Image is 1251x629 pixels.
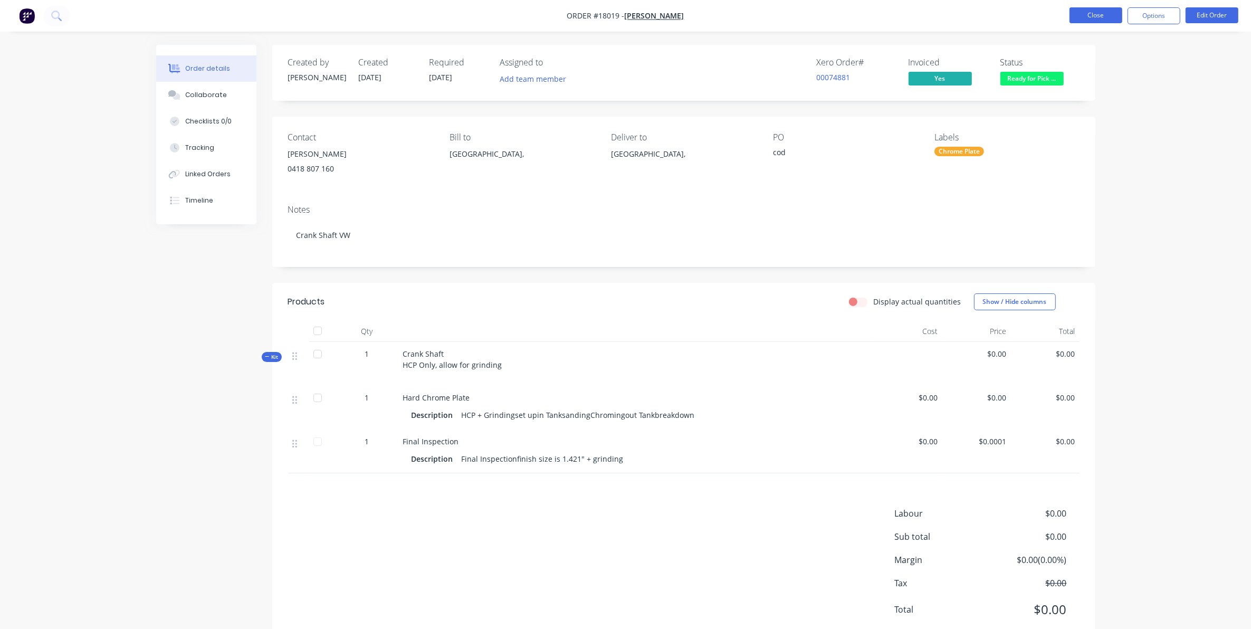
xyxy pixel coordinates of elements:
[895,554,989,566] span: Margin
[1015,392,1075,403] span: $0.00
[1011,321,1080,342] div: Total
[185,169,231,179] div: Linked Orders
[457,451,628,466] div: Final Inspectionfinish size is 1.421" + grinding
[1000,72,1064,88] button: Ready for Pick ...
[773,132,918,142] div: PO
[500,58,606,68] div: Assigned to
[988,554,1066,566] span: $0.00 ( 0.00 %)
[1000,72,1064,85] span: Ready for Pick ...
[611,132,756,142] div: Deliver to
[185,64,230,73] div: Order details
[288,219,1080,251] div: Crank Shaft VW
[185,117,232,126] div: Checklists 0/0
[947,436,1007,447] span: $0.0001
[909,72,972,85] span: Yes
[988,577,1066,589] span: $0.00
[359,58,417,68] div: Created
[909,58,988,68] div: Invoiced
[878,392,938,403] span: $0.00
[185,196,213,205] div: Timeline
[1128,7,1180,24] button: Options
[1000,58,1080,68] div: Status
[450,147,594,161] div: [GEOGRAPHIC_DATA],
[988,600,1066,619] span: $0.00
[288,147,433,161] div: [PERSON_NAME]
[611,147,756,180] div: [GEOGRAPHIC_DATA],
[1015,436,1075,447] span: $0.00
[185,90,227,100] div: Collaborate
[412,451,457,466] div: Description
[895,507,989,520] span: Labour
[156,108,256,135] button: Checklists 0/0
[365,348,369,359] span: 1
[611,147,756,161] div: [GEOGRAPHIC_DATA],
[156,161,256,187] button: Linked Orders
[288,72,346,83] div: [PERSON_NAME]
[359,72,382,82] span: [DATE]
[1186,7,1238,23] button: Edit Order
[817,58,896,68] div: Xero Order #
[874,296,961,307] label: Display actual quantities
[934,147,984,156] div: Chrome Plate
[365,392,369,403] span: 1
[403,349,502,370] span: Crank Shaft HCP Only, allow for grinding
[1015,348,1075,359] span: $0.00
[156,82,256,108] button: Collaborate
[494,72,571,86] button: Add team member
[403,393,470,403] span: Hard Chrome Plate
[457,407,699,423] div: HCP + Grindingset upin TanksandingChromingout Tankbreakdown
[156,187,256,214] button: Timeline
[625,11,684,21] a: [PERSON_NAME]
[288,132,433,142] div: Contact
[450,132,594,142] div: Bill to
[1069,7,1122,23] button: Close
[412,407,457,423] div: Description
[567,11,625,21] span: Order #18019 -
[262,352,282,362] div: Kit
[934,132,1079,142] div: Labels
[947,348,1007,359] span: $0.00
[288,147,433,180] div: [PERSON_NAME]0418 807 160
[895,577,989,589] span: Tax
[874,321,942,342] div: Cost
[878,436,938,447] span: $0.00
[817,72,851,82] a: 00074881
[947,392,1007,403] span: $0.00
[942,321,1011,342] div: Price
[185,143,214,153] div: Tracking
[156,135,256,161] button: Tracking
[403,436,459,446] span: Final Inspection
[895,530,989,543] span: Sub total
[429,58,488,68] div: Required
[895,603,989,616] span: Total
[429,72,453,82] span: [DATE]
[156,55,256,82] button: Order details
[288,161,433,176] div: 0418 807 160
[500,72,572,86] button: Add team member
[288,296,325,308] div: Products
[988,507,1066,520] span: $0.00
[288,58,346,68] div: Created by
[19,8,35,24] img: Factory
[265,353,279,361] span: Kit
[988,530,1066,543] span: $0.00
[288,205,1080,215] div: Notes
[974,293,1056,310] button: Show / Hide columns
[365,436,369,447] span: 1
[336,321,399,342] div: Qty
[450,147,594,180] div: [GEOGRAPHIC_DATA],
[773,147,905,161] div: cod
